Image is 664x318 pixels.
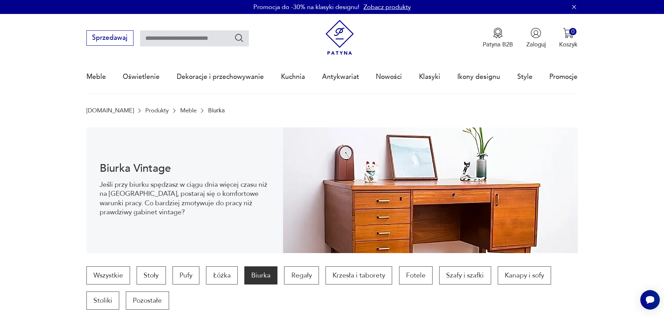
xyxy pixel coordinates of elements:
a: Promocje [549,61,578,93]
a: Ikona medaluPatyna B2B [483,28,513,49]
a: Biurka [244,266,277,284]
a: Fotele [399,266,433,284]
button: Szukaj [234,33,244,43]
a: Pozostałe [126,291,169,310]
img: Ikona koszyka [563,28,574,38]
h1: Biurka Vintage [100,163,269,173]
a: Kanapy i sofy [498,266,551,284]
a: Klasyki [419,61,440,93]
p: Zaloguj [526,40,546,49]
p: Biurka [208,107,225,114]
div: 0 [569,28,577,35]
a: Produkty [145,107,169,114]
a: Oświetlenie [123,61,160,93]
a: Szafy i szafki [439,266,491,284]
a: Zobacz produkty [364,3,411,12]
p: Jeśli przy biurku spędzasz w ciągu dnia więcej czasu niż na [GEOGRAPHIC_DATA], postaraj się o kom... [100,180,269,217]
a: Wszystkie [86,266,130,284]
a: Stoliki [86,291,119,310]
a: Sprzedawaj [86,36,133,41]
a: Pufy [173,266,199,284]
button: Zaloguj [526,28,546,49]
a: Style [517,61,533,93]
button: Patyna B2B [483,28,513,49]
a: Krzesła i taborety [326,266,392,284]
p: Koszyk [559,40,578,49]
p: Patyna B2B [483,40,513,49]
a: Meble [180,107,197,114]
img: Patyna - sklep z meblami i dekoracjami vintage [322,20,357,55]
img: Ikona medalu [493,28,503,38]
p: Promocja do -30% na klasyki designu! [253,3,359,12]
iframe: Smartsupp widget button [640,290,660,310]
img: 217794b411677fc89fd9d93ef6550404.webp [283,127,578,253]
a: Dekoracje i przechowywanie [177,61,264,93]
a: Antykwariat [322,61,359,93]
a: Nowości [376,61,402,93]
a: Kuchnia [281,61,305,93]
a: [DOMAIN_NAME] [86,107,134,114]
a: Ikony designu [457,61,500,93]
a: Meble [86,61,106,93]
a: Regały [284,266,319,284]
button: 0Koszyk [559,28,578,49]
a: Łóżka [206,266,237,284]
img: Ikonka użytkownika [531,28,541,38]
a: Stoły [137,266,166,284]
button: Sprzedawaj [86,30,133,46]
